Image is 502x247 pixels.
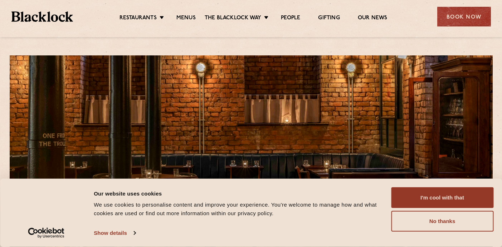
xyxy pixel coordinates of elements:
a: The Blacklock Way [205,15,261,23]
button: I'm cool with that [391,187,493,208]
a: Gifting [318,15,340,23]
a: Our News [358,15,388,23]
img: BL_Textured_Logo-footer-cropped.svg [11,11,73,22]
div: We use cookies to personalise content and improve your experience. You're welcome to manage how a... [94,201,383,218]
a: Restaurants [120,15,157,23]
div: Our website uses cookies [94,189,383,198]
button: No thanks [391,211,493,232]
a: People [281,15,300,23]
a: Show details [94,228,135,238]
div: Book Now [437,7,491,26]
a: Menus [176,15,196,23]
a: Usercentrics Cookiebot - opens in a new window [15,228,78,238]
